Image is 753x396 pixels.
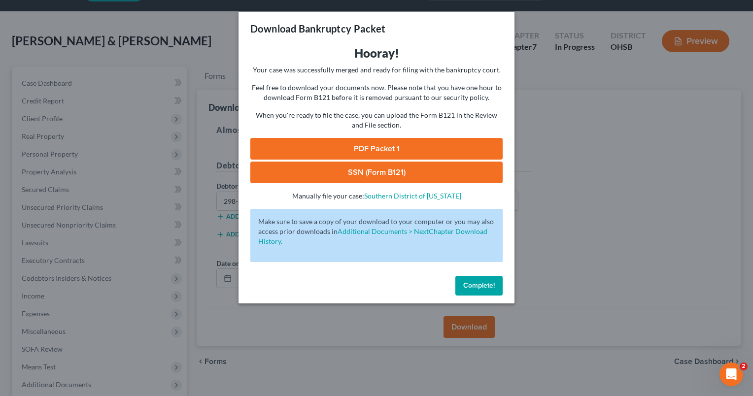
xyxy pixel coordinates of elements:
[364,192,461,200] a: Southern District of [US_STATE]
[258,217,495,246] p: Make sure to save a copy of your download to your computer or you may also access prior downloads in
[250,138,503,160] a: PDF Packet 1
[258,227,487,245] a: Additional Documents > NextChapter Download History.
[250,83,503,102] p: Feel free to download your documents now. Please note that you have one hour to download Form B12...
[740,363,748,370] span: 2
[250,65,503,75] p: Your case was successfully merged and ready for filing with the bankruptcy court.
[250,110,503,130] p: When you're ready to file the case, you can upload the Form B121 in the Review and File section.
[719,363,743,386] iframe: Intercom live chat
[250,162,503,183] a: SSN (Form B121)
[250,45,503,61] h3: Hooray!
[250,22,385,35] h3: Download Bankruptcy Packet
[250,191,503,201] p: Manually file your case:
[463,281,495,290] span: Complete!
[455,276,503,296] button: Complete!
